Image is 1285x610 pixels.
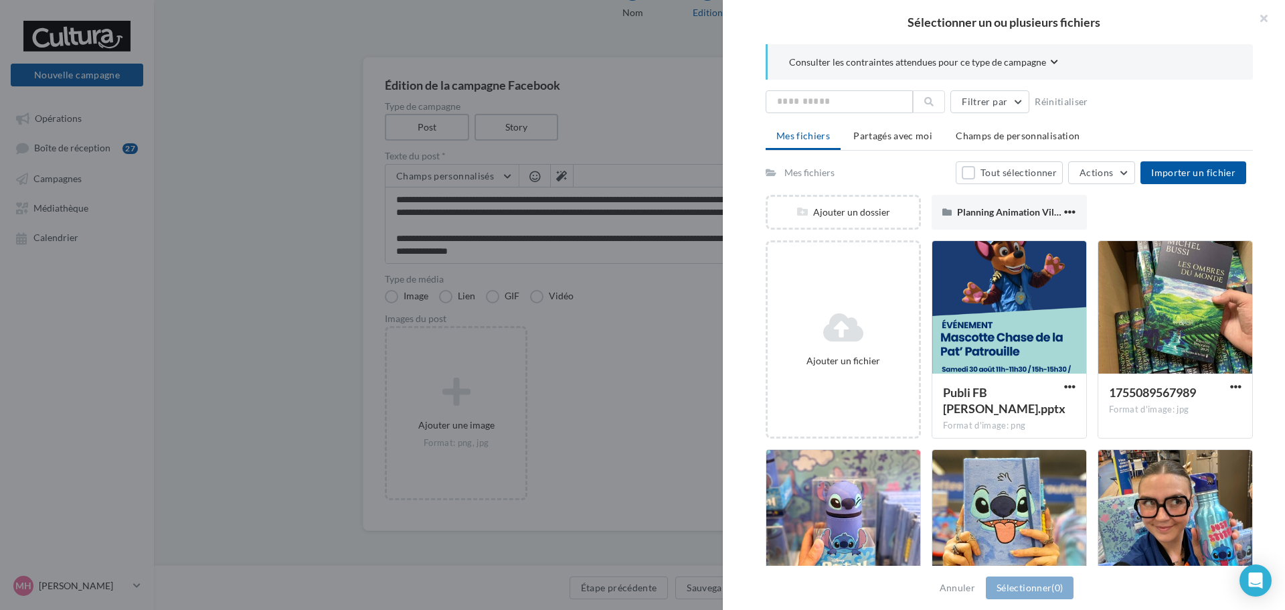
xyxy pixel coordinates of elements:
[1109,385,1196,400] span: 1755089567989
[768,206,919,219] div: Ajouter un dossier
[853,130,932,141] span: Partagés avec moi
[789,55,1058,72] button: Consulter les contraintes attendues pour ce type de campagne
[943,385,1065,416] span: Publi FB Grag Zlap.pptx
[773,354,914,368] div: Ajouter un fichier
[776,130,830,141] span: Mes fichiers
[1051,582,1063,593] span: (0)
[1109,404,1241,416] div: Format d'image: jpg
[950,90,1029,113] button: Filtrer par
[956,130,1080,141] span: Champs de personnalisation
[789,56,1046,69] span: Consulter les contraintes attendues pour ce type de campagne
[1068,161,1135,184] button: Actions
[1151,167,1235,178] span: Importer un fichier
[934,580,980,596] button: Annuler
[957,206,1141,218] span: Planning Animation Villennes (29.7 x 42 cm)
[1140,161,1246,184] button: Importer un fichier
[744,16,1264,28] h2: Sélectionner un ou plusieurs fichiers
[784,166,835,179] div: Mes fichiers
[1239,564,1272,597] div: Open Intercom Messenger
[1080,167,1113,178] span: Actions
[986,577,1074,599] button: Sélectionner(0)
[943,420,1076,432] div: Format d'image: png
[956,161,1063,184] button: Tout sélectionner
[1029,94,1094,110] button: Réinitialiser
